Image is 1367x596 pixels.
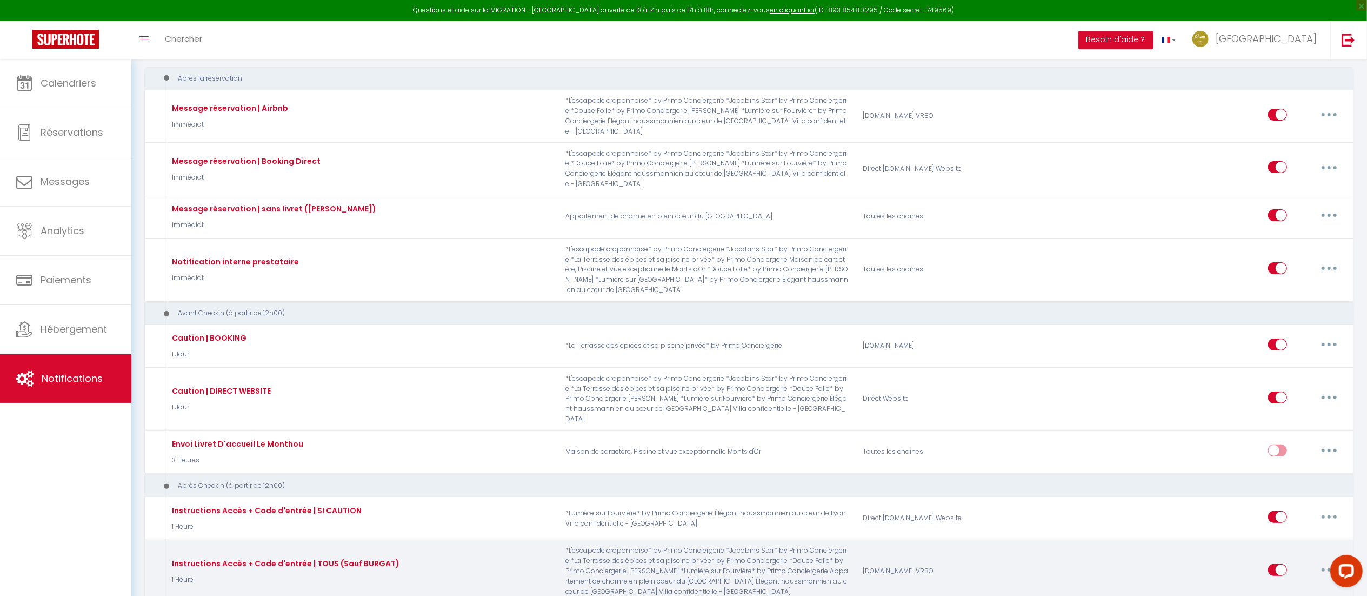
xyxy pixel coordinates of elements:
[169,332,246,344] div: Caution | BOOKING
[558,96,856,136] p: *L'escapade craponnoise* by Primo Conciergerie *Jacobins Star* by Primo Conciergerie *Douce Folie...
[41,322,107,336] span: Hébergement
[169,455,303,466] p: 3 Heures
[169,402,271,413] p: 1 Jour
[155,481,1321,491] div: Après Checkin (à partir de 12h00)
[155,308,1321,319] div: Avant Checkin (à partir de 12h00)
[770,5,815,15] a: en cliquant ici
[856,503,1054,534] div: Direct [DOMAIN_NAME] Website
[1192,31,1209,47] img: ...
[1078,31,1153,49] button: Besoin d'aide ?
[558,330,856,362] p: *La Terrasse des épices et sa piscine privée* by Primo Conciergerie
[856,374,1054,425] div: Direct Website
[558,503,856,534] p: *Lumière sur Fourvière* by Primo Conciergerie Élégant haussmannien au cœur de Lyon Villa confiden...
[169,438,303,450] div: Envoi Livret D'accueil Le Monthou
[41,76,96,90] span: Calendriers
[169,349,246,360] p: 1 Jour
[558,436,856,468] p: Maison de caractère, Piscine et vue exceptionnelle Monts d'Or
[169,203,376,215] div: Message réservation | sans livret ([PERSON_NAME])
[41,125,103,139] span: Réservations
[41,224,84,237] span: Analytics
[169,273,299,283] p: Immédiat
[856,96,1054,136] div: [DOMAIN_NAME] VRBO
[169,575,399,585] p: 1 Heure
[169,385,271,397] div: Caution | DIRECT WEBSITE
[558,244,856,295] p: *L'escapade craponnoise* by Primo Conciergerie *Jacobins Star* by Primo Conciergerie *La Terrasse...
[856,201,1054,233] div: Toutes les chaines
[169,558,399,569] div: Instructions Accès + Code d'entrée | TOUS (Sauf BURGAT)
[856,436,1054,468] div: Toutes les chaines
[856,149,1054,189] div: Direct [DOMAIN_NAME] Website
[165,33,202,44] span: Chercher
[169,505,362,516] div: Instructions Accès + Code d'entrée | SI CAUTION
[169,220,376,230] p: Immédiat
[558,201,856,233] p: Appartement de charme en plein coeur du [GEOGRAPHIC_DATA]
[1322,551,1367,596] iframe: LiveChat chat widget
[169,120,288,130] p: Immédiat
[1342,33,1355,47] img: logout
[155,74,1321,84] div: Après la réservation
[41,175,90,188] span: Messages
[558,149,856,189] p: *L'escapade craponnoise* by Primo Conciergerie *Jacobins Star* by Primo Conciergerie *Douce Folie...
[856,244,1054,295] div: Toutes les chaines
[169,522,362,532] p: 1 Heure
[41,273,91,287] span: Paiements
[157,21,210,59] a: Chercher
[169,256,299,268] div: Notification interne prestataire
[169,155,321,167] div: Message réservation | Booking Direct
[42,372,103,385] span: Notifications
[856,330,1054,362] div: [DOMAIN_NAME]
[169,102,288,114] div: Message réservation | Airbnb
[169,173,321,183] p: Immédiat
[1184,21,1330,59] a: ... [GEOGRAPHIC_DATA]
[1216,32,1317,45] span: [GEOGRAPHIC_DATA]
[32,30,99,49] img: Super Booking
[558,374,856,425] p: *L'escapade craponnoise* by Primo Conciergerie *Jacobins Star* by Primo Conciergerie *La Terrasse...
